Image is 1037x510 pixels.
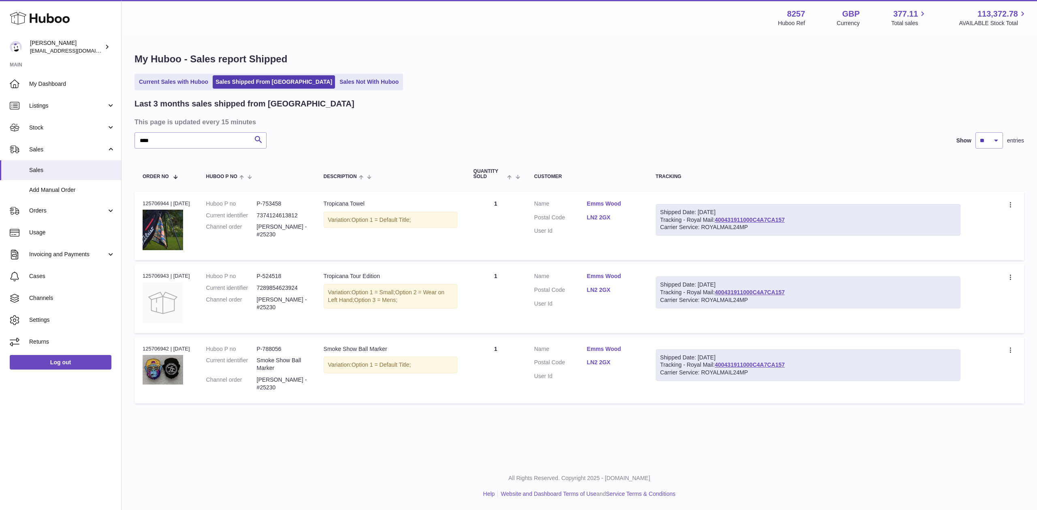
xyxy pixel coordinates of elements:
td: 1 [465,192,526,260]
div: Currency [837,19,860,27]
h3: This page is updated every 15 minutes [134,117,1022,126]
a: Emms Wood [587,272,640,280]
span: 377.11 [893,8,918,19]
dd: 7374124613812 [257,212,307,219]
span: Returns [29,338,115,346]
a: Help [483,491,495,497]
label: Show [956,137,971,144]
a: Emms Wood [587,200,640,208]
dd: Smoke Show Ball Marker [257,357,307,372]
dt: Current identifier [206,212,257,219]
dt: Channel order [206,296,257,311]
div: Tracking [656,174,960,179]
dt: Current identifier [206,357,257,372]
img: don@skinsgolf.com [10,41,22,53]
dt: Current identifier [206,284,257,292]
dt: Huboo P no [206,272,257,280]
dt: Channel order [206,376,257,391]
span: Option 1 = Small; [352,289,395,295]
dd: 7289854623924 [257,284,307,292]
img: 82571699019376.jpg [143,210,183,250]
span: Total sales [891,19,927,27]
span: Quantity Sold [474,169,506,179]
h1: My Huboo - Sales report Shipped [134,53,1024,66]
li: and [498,490,675,498]
dt: Name [534,200,587,210]
a: 400431911000C4A7CA157 [715,361,785,368]
div: Shipped Date: [DATE] [660,281,956,289]
a: Log out [10,355,111,370]
span: Sales [29,146,107,153]
span: Usage [29,229,115,236]
div: Shipped Date: [DATE] [660,208,956,216]
a: LN2 2GX [587,359,640,366]
span: Cases [29,272,115,280]
dt: Name [534,272,587,282]
dt: User Id [534,300,587,308]
div: Smoke Show Ball Marker [324,345,457,353]
a: 113,372.78 AVAILABLE Stock Total [959,8,1027,27]
div: Tropicana Tour Edition [324,272,457,280]
div: Tropicana Towel [324,200,457,208]
a: Sales Not With Huboo [337,75,401,89]
span: 113,372.78 [977,8,1018,19]
dt: User Id [534,227,587,235]
div: Huboo Ref [778,19,805,27]
img: no-photo.jpg [143,283,183,323]
a: Current Sales with Huboo [136,75,211,89]
dt: Huboo P no [206,200,257,208]
span: Sales [29,166,115,174]
dd: P-753458 [257,200,307,208]
span: entries [1007,137,1024,144]
a: 400431911000C4A7CA157 [715,289,785,295]
strong: GBP [842,8,860,19]
dd: [PERSON_NAME] - #25230 [257,223,307,238]
dt: Postal Code [534,359,587,368]
span: AVAILABLE Stock Total [959,19,1027,27]
a: LN2 2GX [587,286,640,294]
dd: [PERSON_NAME] - #25230 [257,296,307,311]
div: Carrier Service: ROYALMAIL24MP [660,223,956,231]
dt: Name [534,345,587,355]
span: Option 3 = Mens; [354,297,397,303]
strong: 8257 [787,8,805,19]
dt: User Id [534,372,587,380]
a: Service Terms & Conditions [606,491,676,497]
span: Option 2 = Wear on Left Hand; [328,289,444,303]
div: 125706943 | [DATE] [143,272,190,280]
span: My Dashboard [29,80,115,88]
div: Variation: [324,284,457,308]
dd: P-524518 [257,272,307,280]
span: Option 1 = Default Title; [352,361,411,368]
div: 125706942 | [DATE] [143,345,190,353]
a: Website and Dashboard Terms of Use [501,491,596,497]
div: Tracking - Royal Mail: [656,349,960,381]
a: Emms Wood [587,345,640,353]
span: Stock [29,124,107,132]
a: LN2 2GX [587,214,640,221]
dt: Postal Code [534,214,587,223]
span: Huboo P no [206,174,237,179]
img: 82571688043248.jpg [143,355,183,385]
div: Shipped Date: [DATE] [660,354,956,361]
div: 125706944 | [DATE] [143,200,190,207]
div: [PERSON_NAME] [30,39,103,55]
div: Customer [534,174,640,179]
span: Order No [143,174,169,179]
div: Carrier Service: ROYALMAIL24MP [660,296,956,304]
span: Option 1 = Default Title; [352,217,411,223]
span: Orders [29,207,107,215]
span: Add Manual Order [29,186,115,194]
div: Variation: [324,357,457,373]
div: Variation: [324,212,457,228]
h2: Last 3 months sales shipped from [GEOGRAPHIC_DATA] [134,98,354,109]
a: 400431911000C4A7CA157 [715,217,785,223]
span: Invoicing and Payments [29,251,107,258]
span: Description [324,174,357,179]
div: Tracking - Royal Mail: [656,276,960,308]
dd: [PERSON_NAME] - #25230 [257,376,307,391]
p: All Rights Reserved. Copyright 2025 - [DOMAIN_NAME] [128,474,1031,482]
span: Channels [29,294,115,302]
dd: P-788056 [257,345,307,353]
span: [EMAIL_ADDRESS][DOMAIN_NAME] [30,47,119,54]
